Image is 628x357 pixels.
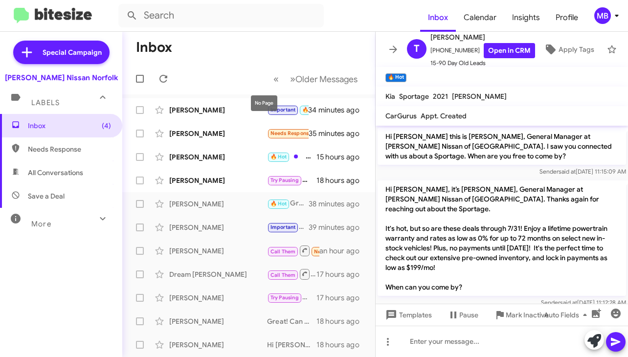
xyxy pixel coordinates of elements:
div: [PERSON_NAME] [169,293,267,303]
div: [PERSON_NAME] [169,246,267,256]
button: Next [284,69,363,89]
span: Sender [DATE] 11:12:28 AM [541,299,626,306]
span: Kia [385,92,395,101]
div: Hi Timecka it's [PERSON_NAME] at [PERSON_NAME] Nissan of [GEOGRAPHIC_DATA]. Let’s make a deal! 🚗 ... [267,292,316,303]
div: 35 minutes ago [309,129,367,138]
button: MB [586,7,617,24]
div: [PERSON_NAME] [169,152,267,162]
button: Auto Fields [536,306,599,324]
div: MB [594,7,611,24]
span: Needs Response [270,130,312,136]
span: Apply Tags [559,41,594,58]
div: [PERSON_NAME] [169,129,267,138]
div: [PERSON_NAME] [169,223,267,232]
div: 15 hours ago [316,152,367,162]
span: 2021 [433,92,448,101]
span: 🔥 Hot [270,201,287,207]
span: (4) [102,121,111,131]
span: Appt. Created [421,112,467,120]
button: Pause [440,306,486,324]
span: [PHONE_NUMBER] [430,43,535,58]
span: » [290,73,295,85]
div: [PERSON_NAME] Nissan Norfolk [5,73,118,83]
div: 18 hours ago [316,340,367,350]
span: Inbox [28,121,111,131]
div: Hi [PERSON_NAME] it's [PERSON_NAME] at [PERSON_NAME] Nissan of [GEOGRAPHIC_DATA]. Let’s make a de... [267,151,316,162]
a: Profile [548,3,586,32]
div: [PERSON_NAME] [169,199,267,209]
a: Insights [504,3,548,32]
div: Hi General Manager, pls give me the best deal you can for Pro 4X orrange. I will bring monet forc... [267,128,309,139]
div: Great! Can you come in [DATE] or [DATE]? [267,316,316,326]
div: Hi Dream it's [PERSON_NAME] at [PERSON_NAME] Nissan of [GEOGRAPHIC_DATA]. Let’s make a deal! 🚗 Go... [267,268,316,280]
div: Great! What time can you come in [DATE]? [267,198,309,209]
h1: Inbox [136,40,172,55]
p: Hi [PERSON_NAME], it’s [PERSON_NAME], General Manager at [PERSON_NAME] Nissan of [GEOGRAPHIC_DATA... [378,180,626,296]
div: [PERSON_NAME] [169,316,267,326]
span: Special Campaign [43,47,102,57]
span: Call Them [270,248,296,255]
span: Try Pausing [270,294,299,301]
span: All Conversations [28,168,83,178]
div: [PERSON_NAME] [169,176,267,185]
a: Special Campaign [13,41,110,64]
div: 17 hours ago [316,293,367,303]
span: Needs Response [28,144,111,154]
nav: Page navigation example [268,69,363,89]
div: 34 minutes ago [309,105,367,115]
p: Hi [PERSON_NAME] this is [PERSON_NAME], General Manager at [PERSON_NAME] Nissan of [GEOGRAPHIC_DA... [378,128,626,165]
div: 17 hours ago [316,269,367,279]
span: [PERSON_NAME] [452,92,507,101]
a: Inbox [420,3,456,32]
button: Apply Tags [535,41,602,58]
span: Pause [459,306,478,324]
small: 🔥 Hot [385,73,406,82]
div: Hi [PERSON_NAME] it's [PERSON_NAME] at [PERSON_NAME] Nissan of [GEOGRAPHIC_DATA]. Let’s make a de... [267,175,316,186]
span: Call Them [270,272,296,278]
span: Sender [DATE] 11:15:09 AM [539,168,626,175]
span: 🔥 Hot [270,154,287,160]
span: Save a Deal [28,191,65,201]
span: T [414,41,420,57]
div: No Page [251,95,277,111]
button: Mark Inactive [486,306,557,324]
span: Auto Fields [544,306,591,324]
div: 39 minutes ago [309,223,367,232]
span: Older Messages [295,74,358,85]
div: [PERSON_NAME] [169,105,267,115]
div: 38 minutes ago [309,199,367,209]
a: Calendar [456,3,504,32]
button: Templates [376,306,440,324]
span: said at [559,168,576,175]
a: Open in CRM [484,43,535,58]
div: Inbound Call [267,245,319,257]
div: 18 hours ago [316,176,367,185]
span: Labels [31,98,60,107]
div: Dream [PERSON_NAME] [169,269,267,279]
span: CarGurus [385,112,417,120]
span: Important [270,224,296,230]
span: 15-90 Day Old Leads [430,58,535,68]
span: Sportage [399,92,429,101]
span: 🔥 Hot [302,107,319,113]
span: said at [560,299,577,306]
button: Previous [268,69,285,89]
span: Try Pausing [270,177,299,183]
div: You did do one already. During the last oil change [267,104,309,115]
div: 18 hours ago [316,316,367,326]
div: an hour ago [319,246,367,256]
span: [PERSON_NAME] [430,31,535,43]
span: « [273,73,279,85]
div: Great! Can you come n [DATE] or [DATE]? [267,222,309,233]
span: Mark Inactive [506,306,549,324]
div: [PERSON_NAME] [169,340,267,350]
div: Hi [PERSON_NAME] it's [PERSON_NAME] at [PERSON_NAME] Nissan of [GEOGRAPHIC_DATA]. Let’s make a de... [267,340,316,350]
span: More [31,220,51,228]
input: Search [118,4,324,27]
span: Templates [383,306,432,324]
span: Needs Response [314,248,356,255]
